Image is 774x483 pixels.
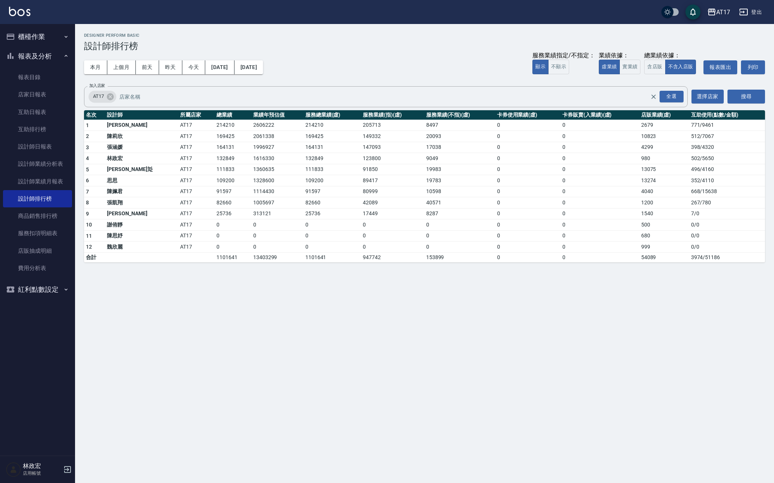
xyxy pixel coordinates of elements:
[251,219,304,231] td: 0
[689,142,765,153] td: 398 / 4320
[3,103,72,121] a: 互助日報表
[178,241,215,253] td: AT17
[639,120,689,131] td: 2679
[639,131,689,142] td: 10823
[84,110,765,262] table: a dense table
[561,186,639,197] td: 0
[424,142,495,153] td: 17038
[215,208,251,219] td: 25736
[105,120,178,131] td: [PERSON_NAME]
[86,211,89,217] span: 9
[361,120,424,131] td: 205713
[304,142,361,153] td: 164131
[689,197,765,208] td: 267 / 780
[105,142,178,153] td: 張涵媛
[304,208,361,219] td: 25736
[3,242,72,259] a: 店販抽成明細
[3,69,72,86] a: 報表目錄
[86,222,92,228] span: 10
[304,153,361,164] td: 132849
[178,197,215,208] td: AT17
[215,153,251,164] td: 132849
[685,4,700,19] button: save
[495,142,561,153] td: 0
[495,186,561,197] td: 0
[251,208,304,219] td: 313121
[561,153,639,164] td: 0
[495,110,561,120] th: 卡券使用業績(虛)
[178,219,215,231] td: AT17
[665,60,696,74] button: 不含入店販
[178,131,215,142] td: AT17
[691,90,724,103] button: 選擇店家
[251,252,304,262] td: 13403299
[215,120,251,131] td: 214210
[251,153,304,164] td: 1616330
[178,186,215,197] td: AT17
[532,52,595,60] div: 服務業績指定/不指定：
[689,131,765,142] td: 512 / 7067
[495,175,561,186] td: 0
[424,131,495,142] td: 20093
[639,197,689,208] td: 1200
[639,186,689,197] td: 4040
[658,89,685,104] button: Open
[86,166,89,172] span: 5
[251,131,304,142] td: 2061338
[424,175,495,186] td: 19783
[23,470,61,477] p: 店用帳號
[639,241,689,253] td: 999
[215,230,251,241] td: 0
[3,46,72,66] button: 報表及分析
[361,219,424,231] td: 0
[304,241,361,253] td: 0
[424,186,495,197] td: 10598
[251,241,304,253] td: 0
[639,219,689,231] td: 500
[424,219,495,231] td: 0
[86,133,89,139] span: 2
[234,60,263,74] button: [DATE]
[689,186,765,197] td: 668 / 15638
[361,241,424,253] td: 0
[495,230,561,241] td: 0
[3,225,72,242] a: 服務扣項明細表
[251,197,304,208] td: 1005697
[215,175,251,186] td: 109200
[215,252,251,262] td: 1101641
[424,252,495,262] td: 153899
[9,7,30,16] img: Logo
[599,60,620,74] button: 虛業績
[361,175,424,186] td: 89417
[424,208,495,219] td: 8287
[251,175,304,186] td: 1328600
[86,177,89,183] span: 6
[561,175,639,186] td: 0
[86,199,89,205] span: 8
[215,241,251,253] td: 0
[205,60,234,74] button: [DATE]
[304,175,361,186] td: 109200
[361,230,424,241] td: 0
[639,208,689,219] td: 1540
[561,164,639,175] td: 0
[215,131,251,142] td: 169425
[3,27,72,46] button: 櫃檯作業
[215,142,251,153] td: 164131
[215,164,251,175] td: 111833
[136,60,159,74] button: 前天
[703,60,737,74] button: 報表匯出
[3,259,72,277] a: 費用分析表
[89,93,108,100] span: AT17
[689,241,765,253] td: 0 / 0
[424,110,495,120] th: 服務業績(不指)(虛)
[561,230,639,241] td: 0
[3,207,72,225] a: 商品銷售排行榜
[561,197,639,208] td: 0
[251,230,304,241] td: 0
[105,230,178,241] td: 陳思妤
[3,138,72,155] a: 設計師日報表
[495,120,561,131] td: 0
[361,131,424,142] td: 149332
